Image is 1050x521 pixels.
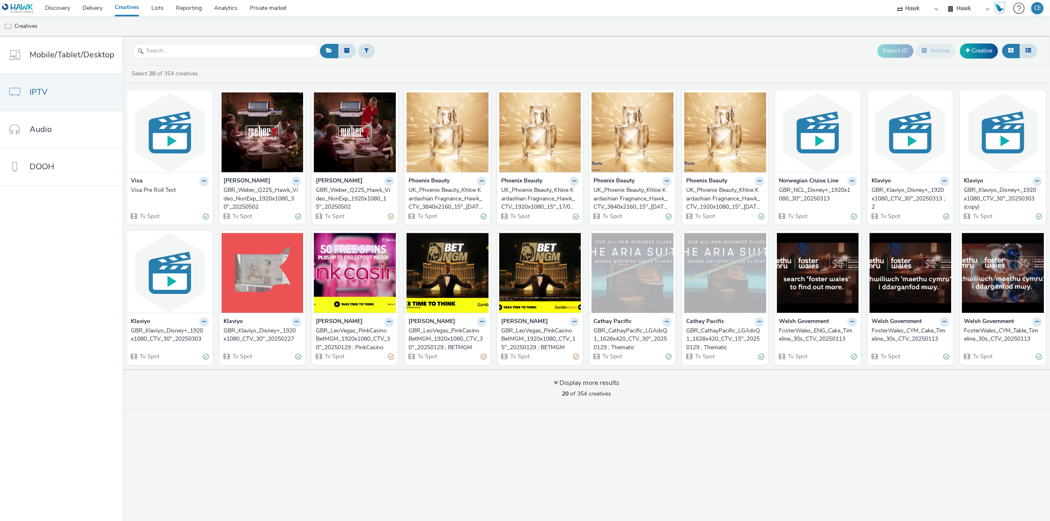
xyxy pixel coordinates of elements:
[316,186,394,211] a: GBR_Weber_Q225_Hawk_Video_NonExp_1920x1080_15"_20250502
[686,177,727,186] strong: Phoenix Beauty
[872,327,946,344] div: FosterWales_CYM_Cake_Timeline_30s_CTV_20250113
[1036,212,1042,221] div: Valid
[4,23,12,31] img: tv
[851,212,857,221] div: Valid
[851,353,857,361] div: Valid
[139,353,160,360] span: Tv Spot
[872,177,891,186] strong: Klaviyo
[779,327,854,344] div: FosterWales_ENG_Cake_Timeline_30s_CTV_20250113
[943,353,949,361] div: Valid
[877,44,913,57] button: Export ID
[295,212,301,221] div: Valid
[591,233,673,313] img: GBR_CathayPacific_LGAdsQ1_1628x420_CTV_30"_20250129 ; Thematic visual
[573,212,579,221] div: Valid
[224,327,298,344] div: GBR_Klaviyo_Disney+_1920x1080_CTV_30"_20250227
[593,186,668,211] div: UK_Phoenix Beauty_Khloe Kardashian Fragnance_Hawk_CTV_3840x2160_15"_[DATE]
[316,327,390,352] div: GBR_LeoVegas_PinkCasinoBetMGM_1920x1080_CTV_30"_20250129 ; PinkCasino
[1019,44,1037,58] button: Table
[964,177,983,186] strong: Klaviyo
[131,70,201,77] a: Select of 354 creatives
[964,327,1042,344] a: FosterWales_CYM_Table_Timeline_30s_CTV_20250113
[993,2,1006,15] img: Hawk Academy
[131,327,205,344] div: GBR_Klaviyo_Disney+_1920x1080_CTV_30"_20250303
[972,353,993,360] span: Tv Spot
[316,317,363,327] strong: [PERSON_NAME]
[602,353,622,360] span: Tv Spot
[573,353,579,361] div: Partially valid
[964,186,1042,211] a: GBR_Klaviyo_Disney+_1920x1080_CTV_30"_20250303 (copy)
[591,92,673,172] img: UK_Phoenix Beauty_Khloe Kardashian Fragnance_Hawk_CTV_3840x2160_15"_17/03/2025 visual
[960,43,998,58] a: Creative
[872,186,950,211] a: GBR_Klaviyo_Disney+_1920x1080_CTV_30"_20250313 ; 2
[779,177,838,186] strong: Norwegian Cruise Line
[30,123,52,135] span: Audio
[943,212,949,221] div: Valid
[409,186,486,211] a: UK_Phoenix Beauty_Khloe Kardashian Fragnance_Hawk_CTV_3840x2160_15"_[DATE]
[409,186,483,211] div: UK_Phoenix Beauty_Khloe Kardashian Fragnance_Hawk_CTV_3840x2160_15"_[DATE]
[224,327,301,344] a: GBR_Klaviyo_Disney+_1920x1080_CTV_30"_20250227
[203,212,209,221] div: Valid
[694,353,715,360] span: Tv Spot
[417,353,437,360] span: Tv Spot
[501,186,576,211] div: UK_Phoenix Beauty_Khloe Kardashian Fragnance_Hawk_CTV_1920x1080_15"_17/03/2025_2
[758,353,764,361] div: Valid
[684,233,766,313] img: GBR_CathayPacific_LGAdsQ1_1628x420_CTV_15"_20250129 ; Thematic visual
[481,212,486,221] div: Valid
[406,233,488,313] img: GBR_LeoVegas_PinkCasinoBetMGM_1920x1080_CTV_30"_20250129 ; BETMGM visual
[694,212,715,220] span: Tv Spot
[686,186,764,211] a: UK_Phoenix Beauty_Khloe Kardashian Fragnance_Hawk_CTV_1920x1080_15"_[DATE]
[870,233,952,313] img: FosterWales_CYM_Cake_Timeline_30s_CTV_20250113 visual
[501,327,576,352] div: GBR_LeoVegas_PinkCasinoBetMGM_1920x1080_CTV_15"_20250129 ; BETMGM
[314,92,396,172] img: GBR_Weber_Q225_Hawk_Video_NonExp_1920x1080_15"_20250502 visual
[2,3,34,14] img: undefined Logo
[777,233,859,313] img: FosterWales_ENG_Cake_Timeline_30s_CTV_20250113 visual
[406,92,488,172] img: UK_Phoenix Beauty_Khloe Kardashian Fragnance_Hawk_CTV_3840x2160_15"_17/03/2025 visual
[30,86,48,98] span: IPTV
[602,212,622,220] span: Tv Spot
[779,186,854,203] div: GBR_NCL_Disney+_1920x1080_30"_20250313
[409,177,450,186] strong: Phoenix Beauty
[593,177,635,186] strong: Phoenix Beauty
[870,92,952,172] img: GBR_Klaviyo_Disney+_1920x1080_CTV_30"_20250313 ; 2 visual
[758,212,764,221] div: Valid
[316,177,363,186] strong: [PERSON_NAME]
[501,177,542,186] strong: Phoenix Beauty
[509,212,530,220] span: Tv Spot
[915,44,956,58] button: Archive
[131,327,209,344] a: GBR_Klaviyo_Disney+_1920x1080_CTV_30"_20250303
[777,92,859,172] img: GBR_NCL_Disney+_1920x1080_30"_20250313 visual
[1036,353,1042,361] div: Valid
[686,186,761,211] div: UK_Phoenix Beauty_Khloe Kardashian Fragnance_Hawk_CTV_1920x1080_15"_[DATE]
[139,212,160,220] span: Tv Spot
[131,186,205,194] div: Visa Pre Roll Test
[232,353,252,360] span: Tv Spot
[224,317,243,327] strong: Klaviyo
[316,327,394,352] a: GBR_LeoVegas_PinkCasinoBetMGM_1920x1080_CTV_30"_20250129 ; PinkCasino
[149,70,155,77] strong: 20
[316,186,390,211] div: GBR_Weber_Q225_Hawk_Video_NonExp_1920x1080_15"_20250502
[501,327,579,352] a: GBR_LeoVegas_PinkCasinoBetMGM_1920x1080_CTV_15"_20250129 ; BETMGM
[295,353,301,361] div: Valid
[409,317,455,327] strong: [PERSON_NAME]
[501,186,579,211] a: UK_Phoenix Beauty_Khloe Kardashian Fragnance_Hawk_CTV_1920x1080_15"_17/03/2025_2
[964,186,1039,211] div: GBR_Klaviyo_Disney+_1920x1080_CTV_30"_20250303 (copy)
[388,353,394,361] div: Partially valid
[593,327,671,352] a: GBR_CathayPacific_LGAdsQ1_1628x420_CTV_30"_20250129 ; Thematic
[593,327,668,352] div: GBR_CathayPacific_LGAdsQ1_1628x420_CTV_30"_20250129 ; Thematic
[962,233,1044,313] img: FosterWales_CYM_Table_Timeline_30s_CTV_20250113 visual
[666,212,671,221] div: Valid
[129,233,211,313] img: GBR_Klaviyo_Disney+_1920x1080_CTV_30"_20250303 visual
[684,92,766,172] img: UK_Phoenix Beauty_Khloe Kardashian Fragnance_Hawk_CTV_1920x1080_15"_17/03/2025 visual
[224,186,298,211] div: GBR_Weber_Q225_Hawk_Video_NonExp_1920x1080_30"_20250502
[880,353,900,360] span: Tv Spot
[779,327,857,344] a: FosterWales_ENG_Cake_Timeline_30s_CTV_20250113
[417,212,437,220] span: Tv Spot
[1002,44,1020,58] button: Grid
[499,233,581,313] img: GBR_LeoVegas_PinkCasinoBetMGM_1920x1080_CTV_15"_20250129 ; BETMGM visual
[131,177,143,186] strong: Visa
[232,212,252,220] span: Tv Spot
[131,186,209,194] a: Visa Pre Roll Test
[779,186,857,203] a: GBR_NCL_Disney+_1920x1080_30"_20250313
[388,212,394,221] div: Partially valid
